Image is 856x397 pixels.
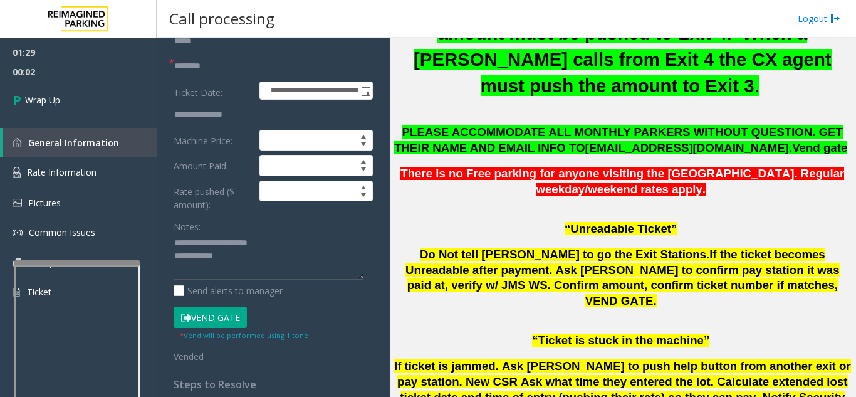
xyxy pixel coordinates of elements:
[754,75,759,96] span: .
[174,379,373,391] h4: Steps to Resolve
[13,167,21,178] img: 'icon'
[358,82,372,100] span: Toggle popup
[28,137,119,149] span: General Information
[13,138,22,147] img: 'icon'
[13,228,23,238] img: 'icon'
[28,257,58,268] span: Receipt
[394,125,843,154] span: PLEASE ACCOMMODATE ALL MONTHLY PARKERS WITHOUT QUESTION. GET THEIR NAME AND EMAIL INFO TO
[174,216,201,233] label: Notes:
[13,287,21,298] img: 'icon'
[174,307,247,328] button: Vend Gate
[170,82,256,100] label: Ticket Date:
[180,331,308,340] small: Vend will be performed using 1 tone
[355,130,372,140] span: Increase value
[163,3,281,34] h3: Call processing
[25,93,60,107] span: Wrap Up
[532,334,709,347] span: “Ticket is stuck in the machine”
[27,166,97,178] span: Rate Information
[174,351,204,363] span: Vended
[170,155,256,176] label: Amount Paid:
[565,222,677,235] span: “Unreadable Ticket”
[3,128,157,157] a: General Information
[170,130,256,151] label: Machine Price:
[355,181,372,191] span: Increase value
[170,181,256,211] label: Rate pushed ($ amount):
[585,141,793,154] span: [EMAIL_ADDRESS][DOMAIN_NAME].
[13,199,22,207] img: 'icon'
[355,156,372,166] span: Increase value
[400,167,844,196] span: There is no Free parking for anyone visiting the [GEOGRAPHIC_DATA]. Regular weekday/weekend rates...
[13,258,21,267] img: 'icon'
[174,284,283,297] label: Send alerts to manager
[830,12,840,25] img: logout
[798,12,840,25] a: Logout
[28,197,61,209] span: Pictures
[420,248,709,261] span: Do Not tell [PERSON_NAME] to go the Exit Stations.
[355,166,372,176] span: Decrease value
[29,226,95,238] span: Common Issues
[355,191,372,201] span: Decrease value
[792,141,847,154] span: Vend gate
[355,140,372,151] span: Decrease value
